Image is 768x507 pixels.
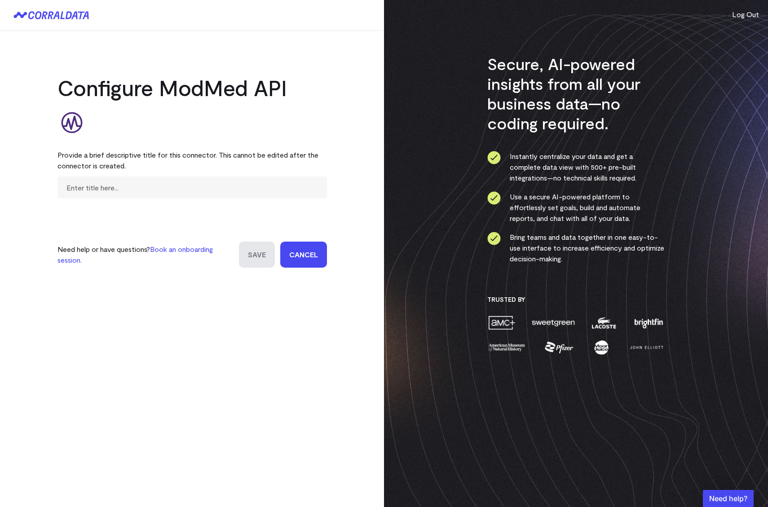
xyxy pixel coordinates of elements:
img: modmed-7d586e5d.svg [57,108,86,137]
img: amc-0b11a8f1.png [487,315,516,331]
h3: Trusted By [487,295,665,304]
img: lacoste-7a6b0538.png [591,315,617,331]
div: Provide a brief descriptive title for this connector. This cannot be edited after the connector i... [57,144,327,176]
img: brightfin-a251e171.png [632,315,665,331]
img: moon-juice-c312e729.png [592,339,610,355]
h3: Secure, AI-powered insights from all your business data—no coding required. [487,54,665,133]
img: amnh-5afada46.png [487,339,526,355]
img: ico-check-circle-4b19435c.svg [487,232,501,245]
a: Cancel [280,242,327,268]
img: ico-check-circle-4b19435c.svg [487,191,501,205]
img: john-elliott-25751c40.png [628,339,665,355]
li: Use a secure AI-powered platform to effortlessly set goals, build and automate reports, and chat ... [487,191,665,224]
li: Instantly centralize your data and get a complete data view with 500+ pre-built integrations—no t... [487,151,665,183]
input: Enter title here... [57,176,327,198]
img: sweetgreen-1d1fb32c.png [531,315,576,331]
p: Need help or have questions? [57,244,234,265]
input: Save [239,242,275,268]
button: Log Out [732,9,759,20]
li: Bring teams and data together in one easy-to-use interface to increase efficiency and optimize de... [487,232,665,264]
img: pfizer-e137f5fc.png [544,339,575,355]
h2: Configure ModMed API [57,74,327,101]
img: ico-check-circle-4b19435c.svg [487,151,501,164]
